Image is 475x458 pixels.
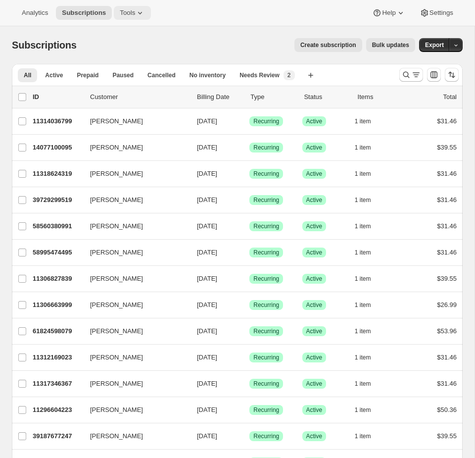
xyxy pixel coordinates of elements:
span: 1 item [355,327,371,335]
span: [PERSON_NAME] [90,116,143,126]
button: Tools [114,6,151,20]
span: [PERSON_NAME] [90,379,143,389]
span: Recurring [253,117,279,125]
button: [PERSON_NAME] [84,140,183,155]
div: 11306663999[PERSON_NAME][DATE]SuccessRecurringSuccessActive1 item$26.99 [33,298,457,312]
span: 2 [287,71,291,79]
button: Create subscription [294,38,362,52]
span: $31.46 [437,196,457,204]
span: 1 item [355,249,371,256]
span: [DATE] [197,222,217,230]
span: Recurring [253,196,279,204]
span: 1 item [355,117,371,125]
span: [PERSON_NAME] [90,300,143,310]
span: Recurring [253,144,279,152]
span: [DATE] [197,406,217,413]
span: 1 item [355,406,371,414]
span: Active [306,354,323,361]
span: Subscriptions [12,40,77,51]
span: 1 item [355,170,371,178]
p: 39729299519 [33,195,82,205]
button: Customize table column order and visibility [427,68,441,82]
span: 1 item [355,380,371,388]
button: [PERSON_NAME] [84,376,183,392]
span: [PERSON_NAME] [90,405,143,415]
span: Cancelled [147,71,176,79]
span: [DATE] [197,196,217,204]
span: Recurring [253,222,279,230]
span: Paused [112,71,134,79]
button: 1 item [355,298,382,312]
button: 1 item [355,219,382,233]
p: Billing Date [197,92,242,102]
button: 1 item [355,403,382,417]
span: All [24,71,31,79]
span: Create subscription [300,41,356,49]
span: [DATE] [197,117,217,125]
span: $39.55 [437,144,457,151]
button: 1 item [355,114,382,128]
span: Active [306,301,323,309]
span: Recurring [253,275,279,283]
span: Subscriptions [62,9,106,17]
span: Recurring [253,354,279,361]
button: Create new view [303,68,319,82]
div: 58995474495[PERSON_NAME][DATE]SuccessRecurringSuccessActive1 item$31.46 [33,246,457,259]
div: 11312169023[PERSON_NAME][DATE]SuccessRecurringSuccessActive1 item$31.46 [33,351,457,364]
span: Active [306,327,323,335]
button: 1 item [355,246,382,259]
span: Recurring [253,327,279,335]
span: Tools [120,9,135,17]
span: Active [45,71,63,79]
span: $31.46 [437,249,457,256]
span: [DATE] [197,275,217,282]
p: 58995474495 [33,248,82,257]
p: 61824598079 [33,326,82,336]
span: Active [306,249,323,256]
p: 14077100095 [33,143,82,153]
p: 11296604223 [33,405,82,415]
button: Sort the results [445,68,459,82]
button: Subscriptions [56,6,112,20]
span: [DATE] [197,144,217,151]
p: Total [443,92,457,102]
span: Active [306,432,323,440]
button: Settings [414,6,459,20]
p: Customer [90,92,189,102]
button: [PERSON_NAME] [84,166,183,182]
button: 1 item [355,351,382,364]
span: [DATE] [197,170,217,177]
div: 58560380991[PERSON_NAME][DATE]SuccessRecurringSuccessActive1 item$31.46 [33,219,457,233]
span: [PERSON_NAME] [90,169,143,179]
button: 1 item [355,377,382,391]
span: $31.46 [437,170,457,177]
span: $26.99 [437,301,457,308]
button: Bulk updates [366,38,415,52]
span: Active [306,275,323,283]
button: Export [419,38,450,52]
button: [PERSON_NAME] [84,402,183,418]
span: Bulk updates [372,41,409,49]
span: $39.55 [437,432,457,440]
span: Active [306,117,323,125]
span: [PERSON_NAME] [90,326,143,336]
span: [DATE] [197,249,217,256]
div: 11296604223[PERSON_NAME][DATE]SuccessRecurringSuccessActive1 item$50.36 [33,403,457,417]
span: [DATE] [197,432,217,440]
span: 1 item [355,275,371,283]
span: No inventory [190,71,226,79]
span: Analytics [22,9,48,17]
div: Type [250,92,296,102]
span: [PERSON_NAME] [90,431,143,441]
button: 1 item [355,324,382,338]
span: [DATE] [197,380,217,387]
span: 1 item [355,432,371,440]
button: [PERSON_NAME] [84,113,183,129]
span: $39.55 [437,275,457,282]
button: 1 item [355,272,382,286]
span: Recurring [253,170,279,178]
div: 11318624319[PERSON_NAME][DATE]SuccessRecurringSuccessActive1 item$31.46 [33,167,457,181]
button: Search and filter results [399,68,423,82]
span: Active [306,170,323,178]
span: Active [306,380,323,388]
